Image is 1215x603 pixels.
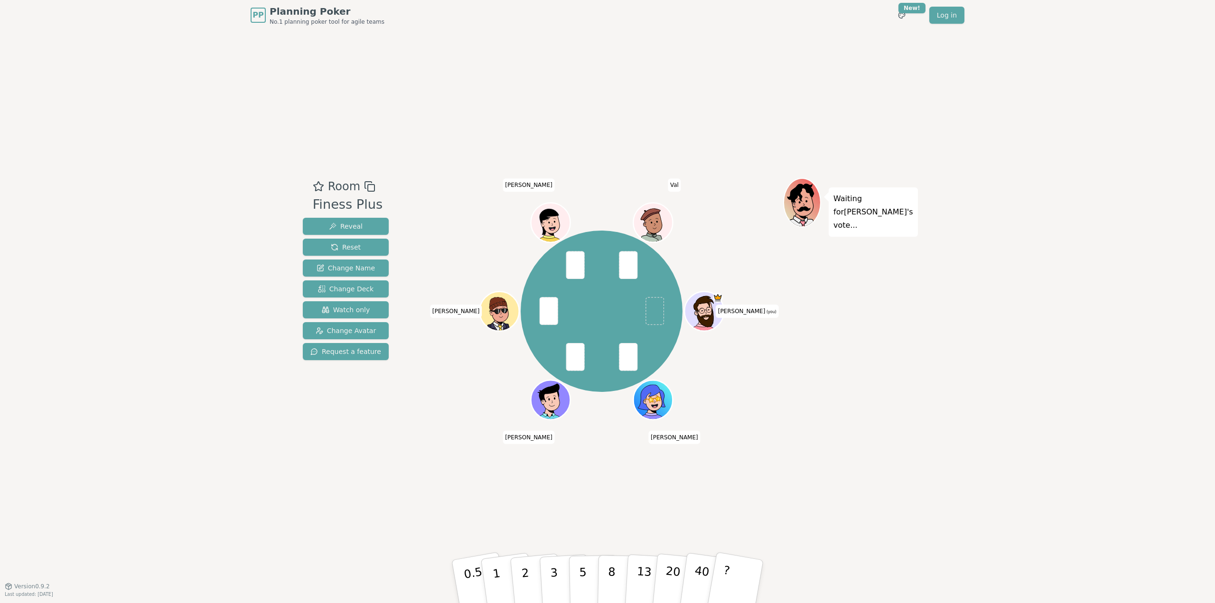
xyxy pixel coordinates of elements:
span: Planning Poker [270,5,384,18]
p: Waiting for [PERSON_NAME] 's vote... [833,192,913,232]
span: Change Avatar [316,326,376,335]
span: Room [328,178,360,195]
button: Reset [303,239,389,256]
span: Germain is the host [713,293,723,303]
span: PP [252,9,263,21]
span: Click to change your name [503,178,555,192]
span: Last updated: [DATE] [5,592,53,597]
button: Add as favourite [313,178,324,195]
span: Change Deck [318,284,374,294]
span: Click to change your name [430,305,482,318]
span: Click to change your name [716,305,779,318]
span: Change Name [317,263,375,273]
span: Click to change your name [668,178,681,192]
div: Finess Plus [313,195,383,214]
button: Click to change your avatar [685,293,722,330]
button: Request a feature [303,343,389,360]
button: New! [893,7,910,24]
span: Request a feature [310,347,381,356]
button: Change Deck [303,280,389,297]
span: (you) [765,310,776,314]
span: Version 0.9.2 [14,583,50,590]
a: PPPlanning PokerNo.1 planning poker tool for agile teams [251,5,384,26]
span: Reset [331,242,361,252]
span: Reveal [329,222,363,231]
button: Watch only [303,301,389,318]
div: New! [898,3,925,13]
button: Change Name [303,260,389,277]
button: Version0.9.2 [5,583,50,590]
span: Watch only [322,305,370,315]
button: Reveal [303,218,389,235]
span: No.1 planning poker tool for agile teams [270,18,384,26]
button: Change Avatar [303,322,389,339]
a: Log in [929,7,964,24]
span: Click to change your name [648,430,701,444]
span: Click to change your name [503,430,555,444]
